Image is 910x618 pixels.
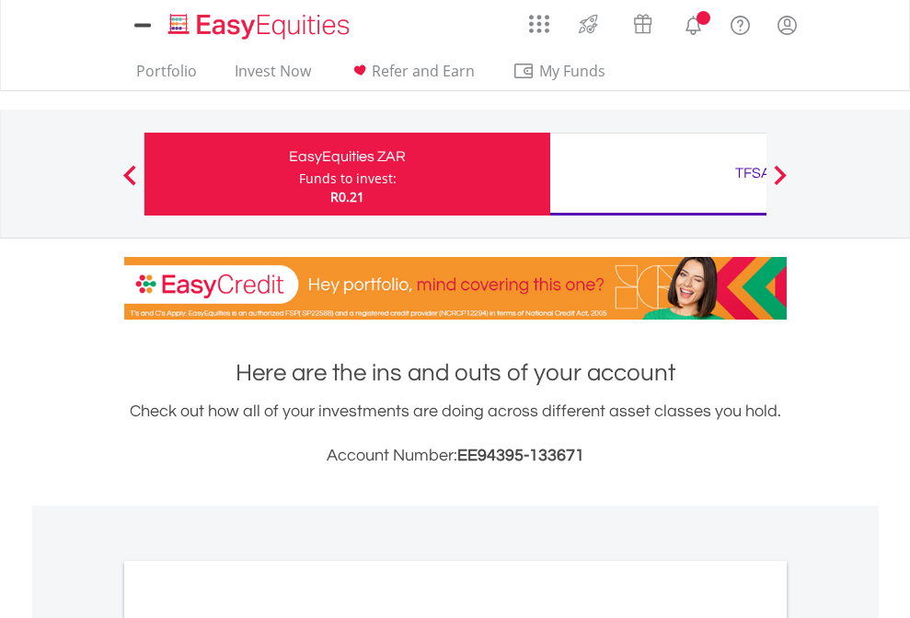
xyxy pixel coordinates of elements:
img: grid-menu-icon.svg [529,14,549,34]
img: EasyCredit Promotion Banner [124,257,787,320]
a: Home page [161,5,357,41]
a: Refer and Earn [341,62,482,90]
h3: Account Number: [124,443,787,469]
img: vouchers-v2.svg [628,9,658,39]
a: Vouchers [616,5,670,39]
img: EasyEquities_Logo.png [165,11,357,41]
div: EasyEquities ZAR [156,144,539,169]
div: Check out how all of your investments are doing across different asset classes you hold. [124,399,787,469]
a: My Profile [764,5,811,45]
span: EE94395-133671 [457,447,584,464]
button: Previous [111,174,148,192]
a: Invest Now [227,62,318,90]
div: Funds to invest: [299,169,397,188]
a: AppsGrid [517,5,561,34]
img: thrive-v2.svg [573,9,604,39]
span: Refer and Earn [372,61,475,81]
a: Portfolio [129,62,204,90]
a: Notifications [670,5,717,41]
a: FAQ's and Support [717,5,764,41]
span: R0.21 [330,188,364,205]
h1: Here are the ins and outs of your account [124,356,787,390]
button: Next [762,174,799,192]
span: My Funds [513,59,633,83]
